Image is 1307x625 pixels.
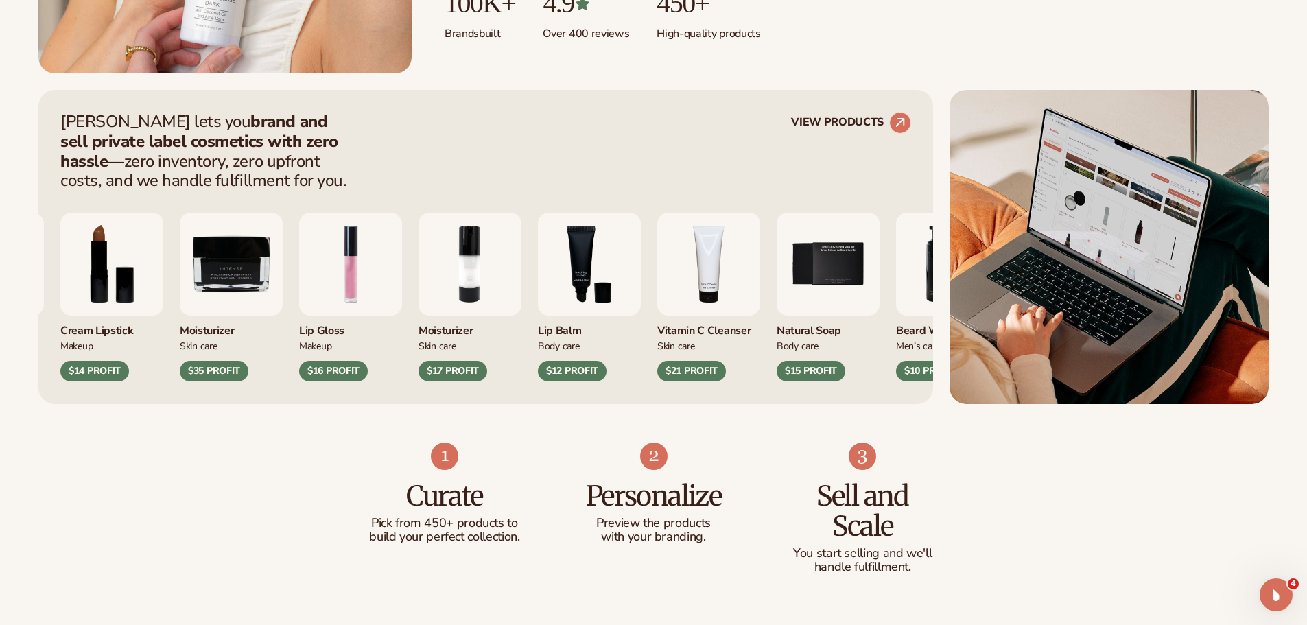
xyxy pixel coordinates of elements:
[657,213,760,316] img: Vitamin c cleanser.
[657,338,760,353] div: Skin Care
[538,361,607,381] div: $12 PROFIT
[777,213,880,316] img: Nature bar of soap.
[950,90,1269,404] img: Shopify Image 5
[419,338,521,353] div: Skin Care
[777,213,880,381] div: 5 / 9
[1288,578,1299,589] span: 4
[538,316,641,338] div: Lip Balm
[60,112,355,191] p: [PERSON_NAME] lets you —zero inventory, zero upfront costs, and we handle fulfillment for you.
[419,316,521,338] div: Moisturizer
[299,338,402,353] div: Makeup
[431,443,458,470] img: Shopify Image 7
[299,361,368,381] div: $16 PROFIT
[60,213,163,316] img: Luxury cream lipstick.
[538,213,641,381] div: 3 / 9
[576,517,731,530] p: Preview the products
[896,361,965,381] div: $10 PROFIT
[640,443,668,470] img: Shopify Image 8
[786,481,940,541] h3: Sell and Scale
[896,213,999,316] img: Foaming beard wash.
[896,338,999,353] div: Men’s Care
[60,110,338,172] strong: brand and sell private label cosmetics with zero hassle
[299,213,402,381] div: 1 / 9
[299,316,402,338] div: Lip Gloss
[538,213,641,316] img: Smoothing lip balm.
[896,213,999,381] div: 6 / 9
[657,213,760,381] div: 4 / 9
[299,213,402,316] img: Pink lip gloss.
[849,443,876,470] img: Shopify Image 9
[445,19,515,41] p: Brands built
[657,361,726,381] div: $21 PROFIT
[419,213,521,316] img: Moisturizing lotion.
[60,213,163,381] div: 8 / 9
[1260,578,1293,611] iframe: Intercom live chat
[896,316,999,338] div: Beard Wash
[180,316,283,338] div: Moisturizer
[60,338,163,353] div: Makeup
[419,361,487,381] div: $17 PROFIT
[368,481,522,511] h3: Curate
[60,361,129,381] div: $14 PROFIT
[180,213,283,381] div: 9 / 9
[786,561,940,574] p: handle fulfillment.
[180,338,283,353] div: Skin Care
[538,338,641,353] div: Body Care
[791,112,911,134] a: VIEW PRODUCTS
[777,338,880,353] div: Body Care
[543,19,629,41] p: Over 400 reviews
[777,361,845,381] div: $15 PROFIT
[180,361,248,381] div: $35 PROFIT
[777,316,880,338] div: Natural Soap
[368,517,522,544] p: Pick from 450+ products to build your perfect collection.
[576,481,731,511] h3: Personalize
[657,19,760,41] p: High-quality products
[576,530,731,544] p: with your branding.
[419,213,521,381] div: 2 / 9
[786,547,940,561] p: You start selling and we'll
[657,316,760,338] div: Vitamin C Cleanser
[180,213,283,316] img: Moisturizer.
[60,316,163,338] div: Cream Lipstick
